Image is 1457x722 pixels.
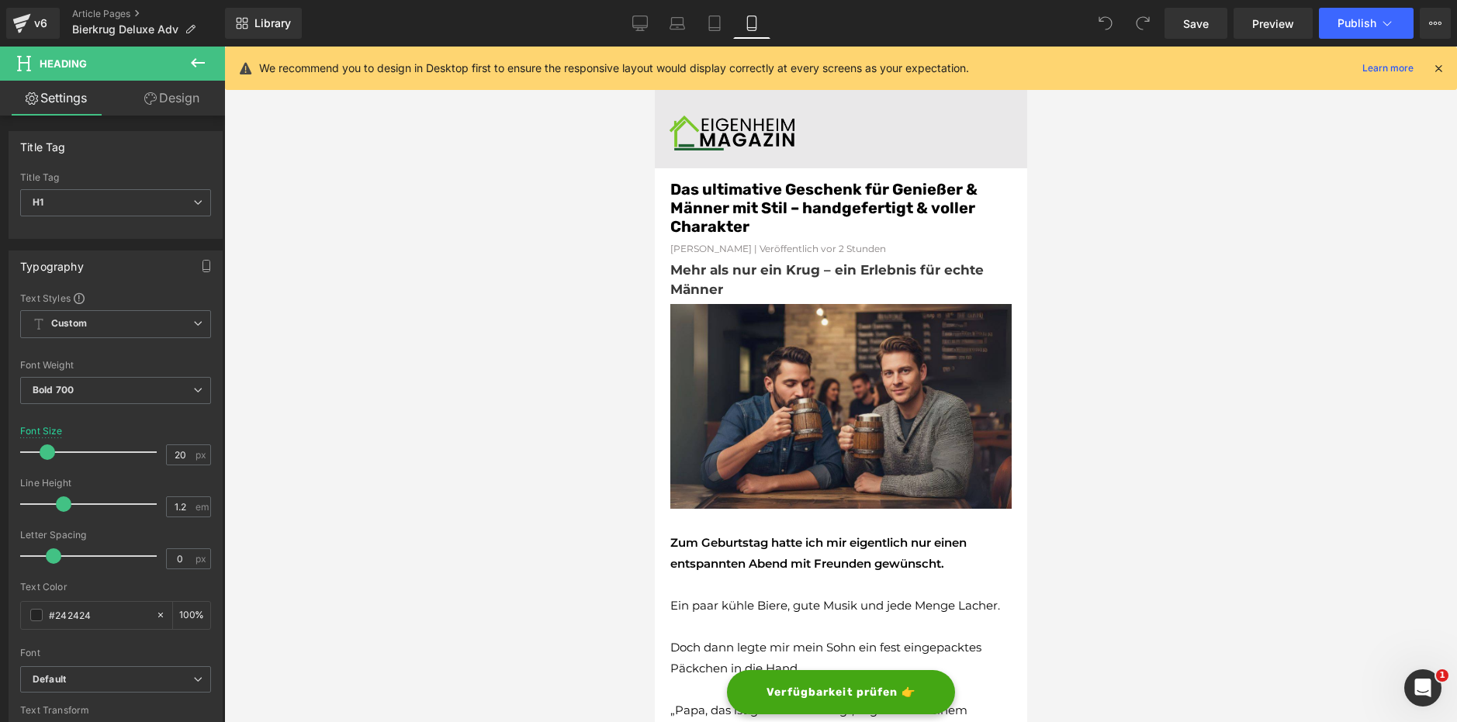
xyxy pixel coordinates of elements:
span: em [196,502,209,512]
span: Verfügbarkeit prüfen 👉 [112,637,261,654]
p: We recommend you to design in Desktop first to ensure the responsive layout would display correct... [259,60,969,77]
a: Verfügbarkeit prüfen 👉 [72,624,300,668]
font: Ein paar kühle Biere, gute Musik und jede Menge Lacher. [16,551,345,566]
font: Zum Geburtstag hatte ich mir eigentlich nur einen entspannten Abend mit Freunden gewünscht. [16,489,312,524]
div: Letter Spacing [20,530,211,541]
b: H1 [33,196,43,208]
div: Text Transform [20,705,211,716]
i: Default [33,673,66,686]
b: Bold 700 [33,384,74,396]
div: Title Tag [20,132,66,154]
div: v6 [31,13,50,33]
a: Preview [1234,8,1313,39]
div: Text Styles [20,292,211,304]
span: Library [254,16,291,30]
div: Line Height [20,478,211,489]
font: Doch dann legte mir mein Sohn ein fest eingepacktes Päckchen in die Hand. [16,593,327,629]
b: Custom [51,317,87,330]
span: px [196,450,209,460]
div: Font Weight [20,360,211,371]
a: Desktop [621,8,659,39]
a: Design [116,81,228,116]
div: Font [20,648,211,658]
a: Laptop [659,8,696,39]
button: Publish [1319,8,1414,39]
div: Text Color [20,582,211,592]
span: 1 [1436,669,1448,682]
span: Save [1183,16,1209,32]
font: [PERSON_NAME] | Veröffentlich vor 2 Stunden [16,196,231,208]
div: Font Size [20,426,63,437]
b: Mehr als nur ein Krug – ein Erlebnis für echte Männer [16,216,329,251]
input: Color [49,606,148,624]
div: % [173,602,210,629]
button: Undo [1090,8,1121,39]
a: Tablet [696,8,733,39]
span: px [196,554,209,564]
span: Heading [40,57,87,70]
div: Title Tag [20,172,211,183]
a: Article Pages [72,8,225,20]
font: Das ultimative Geschenk für Genießer & Männer mit Stil – handgefertigt & voller Charakter [16,133,323,189]
a: New Library [225,8,302,39]
iframe: Intercom live chat [1404,669,1441,706]
span: Bierkrug Deluxe Adv [72,23,178,36]
a: v6 [6,8,60,39]
span: Preview [1252,16,1294,32]
button: Redo [1127,8,1158,39]
div: Typography [20,251,84,273]
a: Learn more [1356,59,1420,78]
a: Mobile [733,8,770,39]
button: More [1420,8,1451,39]
span: Publish [1338,17,1376,29]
